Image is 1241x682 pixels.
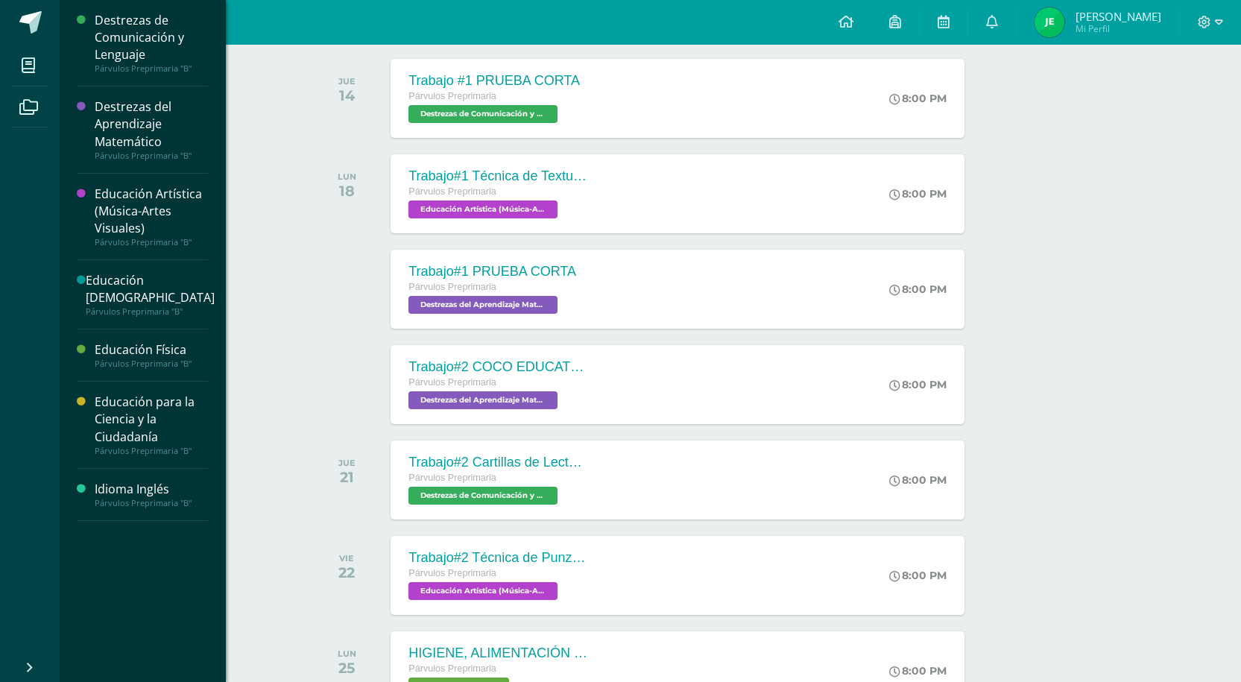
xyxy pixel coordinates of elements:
span: Párvulos Preprimaria [408,186,496,197]
div: Trabajo#1 PRUEBA CORTA [408,264,576,280]
a: Educación para la Ciencia y la CiudadaníaPárvulos Preprimaria "B" [95,394,208,455]
div: 22 [338,563,355,581]
a: Destrezas de Comunicación y LenguajePárvulos Preprimaria "B" [95,12,208,74]
div: Destrezas del Aprendizaje Matemático [95,98,208,150]
div: Trabajo#2 Técnica de Punzado [408,550,587,566]
div: Trabajo#2 Cartillas de Lectura [408,455,587,470]
div: Párvulos Preprimaria "B" [86,306,215,317]
a: Destrezas del Aprendizaje MatemáticoPárvulos Preprimaria "B" [95,98,208,160]
span: Destrezas del Aprendizaje Matemático 'B' [408,391,558,409]
div: 18 [338,182,356,200]
div: LUN [338,171,356,182]
div: Trabajo #1 PRUEBA CORTA [408,73,580,89]
div: 25 [338,659,356,677]
span: Párvulos Preprimaria [408,473,496,483]
span: Destrezas del Aprendizaje Matemático 'B' [408,296,558,314]
div: 8:00 PM [889,378,947,391]
span: Párvulos Preprimaria [408,282,496,292]
div: Trabajo#2 COCO EDUCATIVO [408,359,587,375]
a: Educación [DEMOGRAPHIC_DATA]Párvulos Preprimaria "B" [86,272,215,317]
div: HIGIENE, ALIMENTACIÓN E HIDRATACIÓN [408,645,587,661]
span: Destrezas de Comunicación y Lenguaje 'B' [408,487,558,505]
div: Párvulos Preprimaria "B" [95,151,208,161]
span: Mi Perfil [1076,22,1161,35]
div: Destrezas de Comunicación y Lenguaje [95,12,208,63]
div: JUE [338,458,356,468]
div: Idioma Inglés [95,481,208,498]
a: Educación FísicaPárvulos Preprimaria "B" [95,341,208,369]
div: 8:00 PM [889,187,947,201]
div: 8:00 PM [889,473,947,487]
div: Párvulos Preprimaria "B" [95,359,208,369]
div: Educación para la Ciencia y la Ciudadanía [95,394,208,445]
span: Párvulos Preprimaria [408,377,496,388]
div: JUE [338,76,356,86]
div: 14 [338,86,356,104]
div: Párvulos Preprimaria "B" [95,498,208,508]
div: Párvulos Preprimaria "B" [95,63,208,74]
span: [PERSON_NAME] [1076,9,1161,24]
div: Educación Física [95,341,208,359]
span: Destrezas de Comunicación y Lenguaje 'B' [408,105,558,123]
div: Párvulos Preprimaria "B" [95,237,208,247]
span: Párvulos Preprimaria [408,91,496,101]
div: Párvulos Preprimaria "B" [95,446,208,456]
div: 21 [338,468,356,486]
img: c007f0e6d657d91ff81b72d4617e8283.png [1035,7,1064,37]
div: LUN [338,648,356,659]
div: Educación [DEMOGRAPHIC_DATA] [86,272,215,306]
span: Educación Artística (Música-Artes Visuales) 'B' [408,201,558,218]
a: Educación Artística (Música-Artes Visuales)Párvulos Preprimaria "B" [95,186,208,247]
div: Trabajo#1 Técnica de Texturizado [408,168,587,184]
span: Párvulos Preprimaria [408,663,496,674]
span: Párvulos Preprimaria [408,568,496,578]
span: Educación Artística (Música-Artes Visuales) 'B' [408,582,558,600]
div: 8:00 PM [889,92,947,105]
div: 8:00 PM [889,569,947,582]
div: 8:00 PM [889,664,947,678]
a: Idioma InglésPárvulos Preprimaria "B" [95,481,208,508]
div: Educación Artística (Música-Artes Visuales) [95,186,208,237]
div: 8:00 PM [889,282,947,296]
div: VIE [338,553,355,563]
